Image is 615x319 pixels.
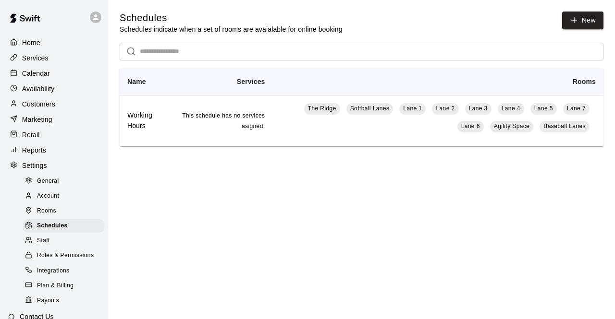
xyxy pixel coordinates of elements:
[469,105,488,112] span: Lane 3
[37,296,59,306] span: Payouts
[120,12,343,24] h5: Schedules
[23,294,104,307] div: Payouts
[23,174,108,189] a: General
[8,128,100,142] a: Retail
[23,204,108,219] a: Rooms
[37,236,49,246] span: Staff
[8,158,100,173] a: Settings
[502,105,520,112] span: Lane 4
[494,123,530,130] span: Agility Space
[543,123,586,130] span: Baseball Lanes
[22,99,55,109] p: Customers
[23,219,104,233] div: Schedules
[23,234,104,248] div: Staff
[562,12,603,29] a: New
[563,103,590,115] a: Lane 7
[22,130,40,140] p: Retail
[23,293,108,308] a: Payouts
[23,204,104,218] div: Rooms
[22,84,55,94] p: Availability
[457,121,484,132] a: Lane 6
[308,105,336,112] span: The Ridge
[8,97,100,111] a: Customers
[432,103,458,115] a: Lane 2
[37,221,68,231] span: Schedules
[461,123,480,130] span: Lane 6
[23,248,108,263] a: Roles & Permissions
[8,143,100,157] a: Reports
[530,103,557,115] a: Lane 5
[465,103,492,115] a: Lane 3
[350,105,390,112] span: Softball Lanes
[127,110,166,131] h6: Working Hours
[8,35,100,50] a: Home
[120,24,343,34] p: Schedules indicate when a set of rooms are avaialable for online booking
[182,112,265,130] span: This schedule has no services asigned.
[23,175,104,188] div: General
[23,263,108,278] a: Integrations
[120,68,603,146] table: simple table
[436,105,455,112] span: Lane 2
[22,145,46,155] p: Reports
[23,189,104,203] div: Account
[37,266,70,276] span: Integrations
[22,53,49,63] p: Services
[237,78,265,85] b: Services
[540,121,590,132] a: Baseball Lanes
[37,191,59,201] span: Account
[37,177,59,186] span: General
[22,69,50,78] p: Calendar
[37,251,94,260] span: Roles & Permissions
[22,115,52,124] p: Marketing
[23,234,108,248] a: Staff
[403,105,422,112] span: Lane 1
[23,219,108,234] a: Schedules
[23,189,108,203] a: Account
[8,82,100,96] a: Availability
[399,103,426,115] a: Lane 1
[304,103,340,115] a: The Ridge
[22,38,40,47] p: Home
[37,281,74,291] span: Plan & Billing
[23,249,104,262] div: Roles & Permissions
[534,105,553,112] span: Lane 5
[8,51,100,65] a: Services
[346,103,394,115] a: Softball Lanes
[8,112,100,127] a: Marketing
[490,121,534,132] a: Agility Space
[498,103,524,115] a: Lane 4
[23,279,104,293] div: Plan & Billing
[567,105,586,112] span: Lane 7
[22,161,47,170] p: Settings
[23,278,108,293] a: Plan & Billing
[23,264,104,278] div: Integrations
[37,206,56,216] span: Rooms
[573,78,596,85] b: Rooms
[8,66,100,81] a: Calendar
[127,78,146,85] b: Name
